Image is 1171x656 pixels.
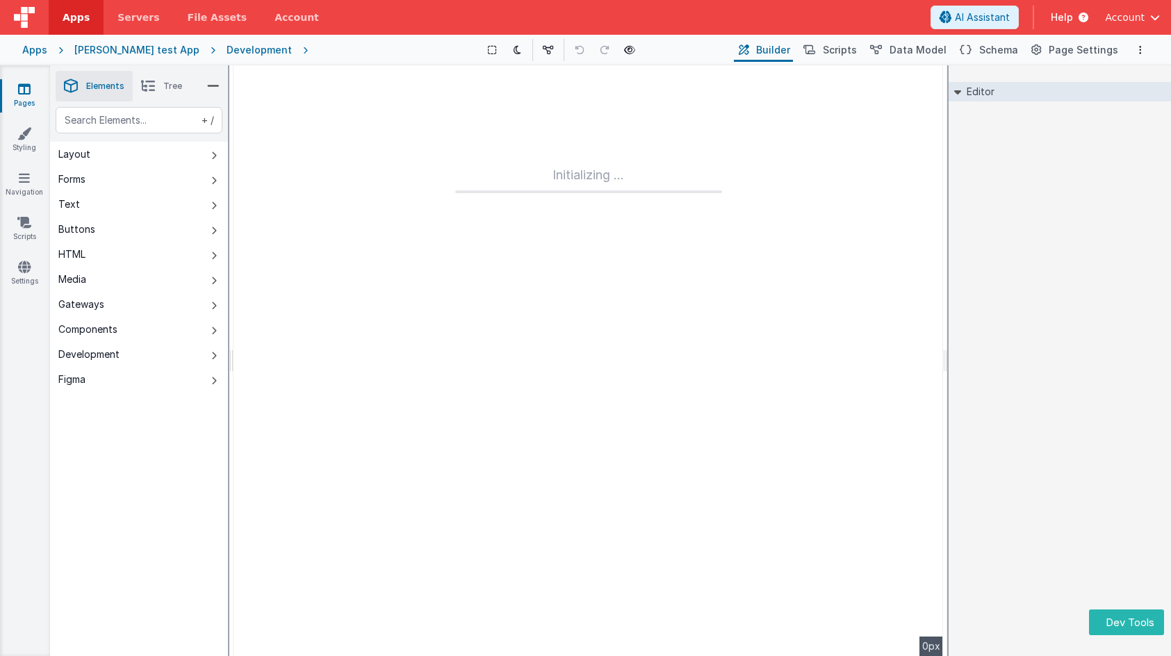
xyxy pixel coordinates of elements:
[799,38,860,62] button: Scripts
[50,167,228,192] button: Forms
[50,292,228,317] button: Gateways
[58,272,86,286] div: Media
[955,10,1010,24] span: AI Assistant
[1089,609,1164,635] button: Dev Tools
[199,107,214,133] span: + /
[74,43,199,57] div: [PERSON_NAME] test App
[961,82,994,101] h2: Editor
[1049,43,1118,57] span: Page Settings
[1105,10,1160,24] button: Account
[50,342,228,367] button: Development
[56,107,222,133] input: Search Elements...
[1105,10,1145,24] span: Account
[955,38,1021,62] button: Schema
[58,372,85,386] div: Figma
[1026,38,1121,62] button: Page Settings
[117,10,159,24] span: Servers
[58,147,90,161] div: Layout
[455,165,722,193] div: Initializing ...
[163,81,182,92] span: Tree
[823,43,857,57] span: Scripts
[58,197,80,211] div: Text
[1051,10,1073,24] span: Help
[50,192,228,217] button: Text
[919,637,943,656] div: 0px
[22,43,47,57] div: Apps
[58,322,117,336] div: Components
[63,10,90,24] span: Apps
[979,43,1018,57] span: Schema
[234,65,943,656] div: -->
[50,142,228,167] button: Layout
[58,347,120,361] div: Development
[50,317,228,342] button: Components
[58,297,104,311] div: Gateways
[86,81,124,92] span: Elements
[58,222,95,236] div: Buttons
[734,38,793,62] button: Builder
[58,247,85,261] div: HTML
[58,172,85,186] div: Forms
[865,38,949,62] button: Data Model
[50,217,228,242] button: Buttons
[50,367,228,392] button: Figma
[1132,42,1149,58] button: Options
[50,242,228,267] button: HTML
[756,43,790,57] span: Builder
[890,43,947,57] span: Data Model
[188,10,247,24] span: File Assets
[50,267,228,292] button: Media
[227,43,292,57] div: Development
[931,6,1019,29] button: AI Assistant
